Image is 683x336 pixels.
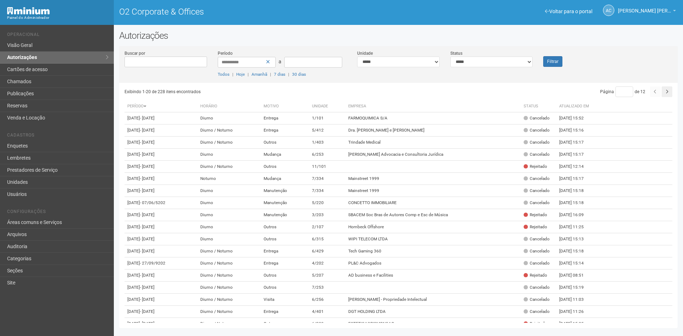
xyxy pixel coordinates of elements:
[345,101,521,112] th: Empresa
[524,212,547,218] div: Rejeitado
[556,282,595,294] td: [DATE] 15:19
[345,137,521,149] td: Trindade Medical
[197,197,261,209] td: Diurno
[197,112,261,124] td: Diurno
[125,209,197,221] td: [DATE]
[524,309,550,315] div: Cancelado
[248,72,249,77] span: |
[543,56,562,67] button: Filtrar
[345,173,521,185] td: Mainstreet 1999
[140,249,154,254] span: - [DATE]
[7,133,108,140] li: Cadastros
[197,124,261,137] td: Diurno / Noturno
[556,137,595,149] td: [DATE] 15:17
[125,86,399,97] div: Exibindo 1-20 de 228 itens encontrados
[140,140,154,145] span: - [DATE]
[125,112,197,124] td: [DATE]
[345,245,521,257] td: Tech Gaming 360
[125,173,197,185] td: [DATE]
[140,176,154,181] span: - [DATE]
[252,72,267,77] a: Amanhã
[7,15,108,21] div: Painel do Administrador
[345,221,521,233] td: Hornbeck Offshore
[125,282,197,294] td: [DATE]
[524,151,550,158] div: Cancelado
[556,185,595,197] td: [DATE] 15:18
[140,164,154,169] span: - [DATE]
[618,9,676,15] a: [PERSON_NAME] [PERSON_NAME]
[140,200,165,205] span: - 07/06/5202
[274,72,285,77] a: 7 dias
[288,72,289,77] span: |
[7,209,108,217] li: Configurações
[197,173,261,185] td: Noturno
[309,101,345,112] th: Unidade
[603,5,614,16] a: AC
[197,306,261,318] td: Diurno / Noturno
[125,270,197,282] td: [DATE]
[556,161,595,173] td: [DATE] 12:14
[197,149,261,161] td: Diurno
[309,245,345,257] td: 6/429
[345,318,521,330] td: ESTETICACRISMONCAO
[125,137,197,149] td: [DATE]
[556,318,595,330] td: [DATE] 15:35
[521,101,556,112] th: Status
[232,72,233,77] span: |
[309,209,345,221] td: 3/203
[125,306,197,318] td: [DATE]
[345,306,521,318] td: DGT HOLDING LTDA
[197,245,261,257] td: Diurno / Noturno
[140,285,154,290] span: - [DATE]
[261,245,309,257] td: Entrega
[524,200,550,206] div: Cancelado
[261,233,309,245] td: Outros
[125,197,197,209] td: [DATE]
[261,270,309,282] td: Outros
[524,127,550,133] div: Cancelado
[345,185,521,197] td: Mainstreet 1999
[261,137,309,149] td: Outros
[197,101,261,112] th: Horário
[556,270,595,282] td: [DATE] 08:51
[7,32,108,39] li: Operacional
[125,161,197,173] td: [DATE]
[125,185,197,197] td: [DATE]
[261,257,309,270] td: Entrega
[261,124,309,137] td: Entrega
[556,233,595,245] td: [DATE] 15:13
[309,221,345,233] td: 2/107
[345,124,521,137] td: Dra. [PERSON_NAME] e [PERSON_NAME]
[309,294,345,306] td: 6/256
[197,185,261,197] td: Diurno
[125,245,197,257] td: [DATE]
[556,124,595,137] td: [DATE] 15:16
[270,72,271,77] span: |
[218,72,229,77] a: Todos
[345,197,521,209] td: CONCETTO IMMOBILIARE
[197,209,261,221] td: Diurno
[140,188,154,193] span: - [DATE]
[524,297,550,303] div: Cancelado
[309,137,345,149] td: 1/403
[556,112,595,124] td: [DATE] 15:52
[197,257,261,270] td: Diurno / Noturno
[279,59,281,64] span: a
[140,261,165,266] span: - 27/09/9202
[524,248,550,254] div: Cancelado
[197,221,261,233] td: Diurno
[236,72,245,77] a: Hoje
[261,318,309,330] td: Outros
[261,294,309,306] td: Visita
[524,236,550,242] div: Cancelado
[261,112,309,124] td: Entrega
[309,173,345,185] td: 7/334
[345,149,521,161] td: [PERSON_NAME] Advocacia e Consultoria Jurídica
[556,294,595,306] td: [DATE] 11:03
[556,101,595,112] th: Atualizado em
[140,309,154,314] span: - [DATE]
[140,236,154,241] span: - [DATE]
[197,294,261,306] td: Diurno / Noturno
[345,294,521,306] td: [PERSON_NAME] - Propriedade Intelectual
[524,115,550,121] div: Cancelado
